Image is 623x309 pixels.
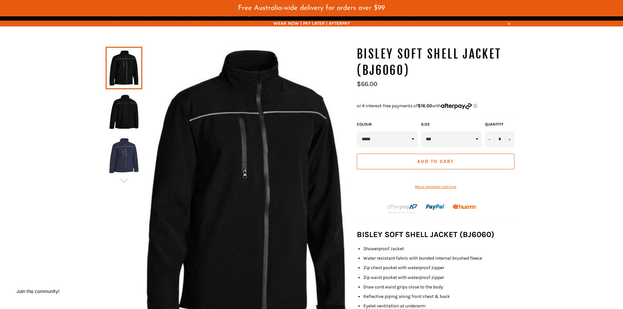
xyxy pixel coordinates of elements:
li: Showerproof Jacket [363,246,518,252]
li: Reflective piping along front chest & back [363,293,518,300]
label: Quantity [485,122,514,127]
img: paypal.png [426,197,445,217]
li: Eyelet ventilation at underarm [363,303,518,309]
h1: BISLEY Soft Shell Jacket (BJ6060) [357,46,518,78]
button: Increase item quantity by one [505,131,514,147]
li: Zip chest pocket with waterproof zipper [363,265,518,271]
li: Draw cord waist grips close to the body [363,284,518,290]
button: Join the community! [16,288,60,294]
img: BISLEY Soft Shell Jacket - Workin Gear [109,94,139,130]
button: Reduce item quantity by one [485,131,495,147]
span: $66.00 [357,80,377,88]
li: Zip waist pocket with waterproof zipper [363,274,518,281]
strong: BISLEY SOFT SHELL JACKET (BJ6060) [357,230,494,239]
span: Add to Cart [417,159,454,164]
img: Humm_core_logo_RGB-01_300x60px_small_195d8312-4386-4de7-b182-0ef9b6303a37.png [453,204,477,209]
li: Water resistant fabric with bonded internal brushed fleece [363,255,518,261]
a: More payment options [357,184,514,190]
label: COLOUR [357,122,418,127]
label: Size [421,122,482,127]
button: Add to Cart [357,154,514,169]
img: BISLEY Soft Shell Jacket - Workin Gear [109,138,139,174]
span: WEAR NOW | PAY LATER | AFTERPAY [106,20,518,26]
img: Afterpay-Logo-on-dark-bg_large.png [386,203,418,214]
span: Free Australia-wide delivery for orders over $99 [238,5,385,11]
